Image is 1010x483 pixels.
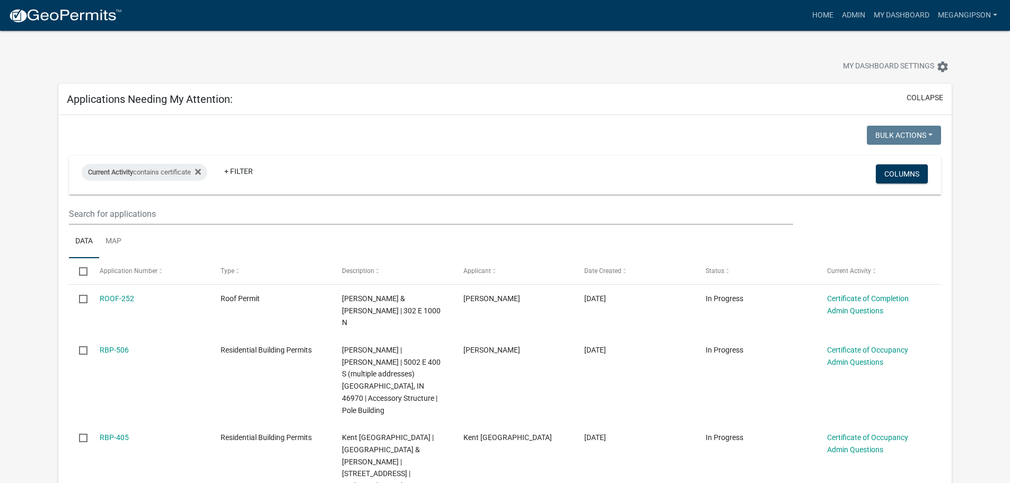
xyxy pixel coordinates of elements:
span: Residential Building Permits [221,346,312,354]
span: Applicant [463,267,491,275]
a: Data [69,225,99,259]
a: + Filter [216,162,261,181]
div: contains certificate [82,164,207,181]
span: 09/19/2025 [584,346,606,354]
span: Current Activity [827,267,871,275]
datatable-header-cell: Status [696,258,817,284]
a: RBP-405 [100,433,129,442]
span: Alvin Hedrick | Alvin Hedrick | 5002 E 400 S (multiple addresses) PERU, IN 46970 | Accessory Stru... [342,346,441,415]
a: Admin [838,5,870,25]
span: 10/02/2025 [584,294,606,303]
span: Type [221,267,234,275]
datatable-header-cell: Application Number [90,258,211,284]
span: Status [706,267,724,275]
span: In Progress [706,294,743,303]
a: Home [808,5,838,25]
span: My Dashboard Settings [843,60,934,73]
a: Certificate of Occupancy Admin Questions [827,433,908,454]
span: Application Number [100,267,157,275]
button: collapse [907,92,943,103]
datatable-header-cell: Type [210,258,332,284]
span: In Progress [706,433,743,442]
span: Roof Permit [221,294,260,303]
a: Certificate of Occupancy Admin Questions [827,346,908,366]
span: Herbert Parsons [463,294,520,303]
span: Description [342,267,374,275]
span: Adam & Bethany Deeds | 302 E 1000 N [342,294,441,327]
a: RBP-506 [100,346,129,354]
h5: Applications Needing My Attention: [67,93,233,106]
span: Current Activity [88,168,133,176]
datatable-header-cell: Description [332,258,453,284]
button: My Dashboard Settingssettings [835,56,958,77]
a: megangipson [934,5,1002,25]
input: Search for applications [69,203,793,225]
span: Residential Building Permits [221,433,312,442]
span: Date Created [584,267,621,275]
span: 03/26/2025 [584,433,606,442]
span: Kent Ireland [463,433,552,442]
a: My Dashboard [870,5,934,25]
datatable-header-cell: Applicant [453,258,575,284]
datatable-header-cell: Select [69,258,89,284]
a: ROOF-252 [100,294,134,303]
datatable-header-cell: Current Activity [817,258,938,284]
button: Columns [876,164,928,183]
button: Bulk Actions [867,126,941,145]
a: Map [99,225,128,259]
datatable-header-cell: Date Created [574,258,696,284]
a: Certificate of Completion Admin Questions [827,294,909,315]
span: Alvin Hedrick [463,346,520,354]
span: In Progress [706,346,743,354]
i: settings [936,60,949,73]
